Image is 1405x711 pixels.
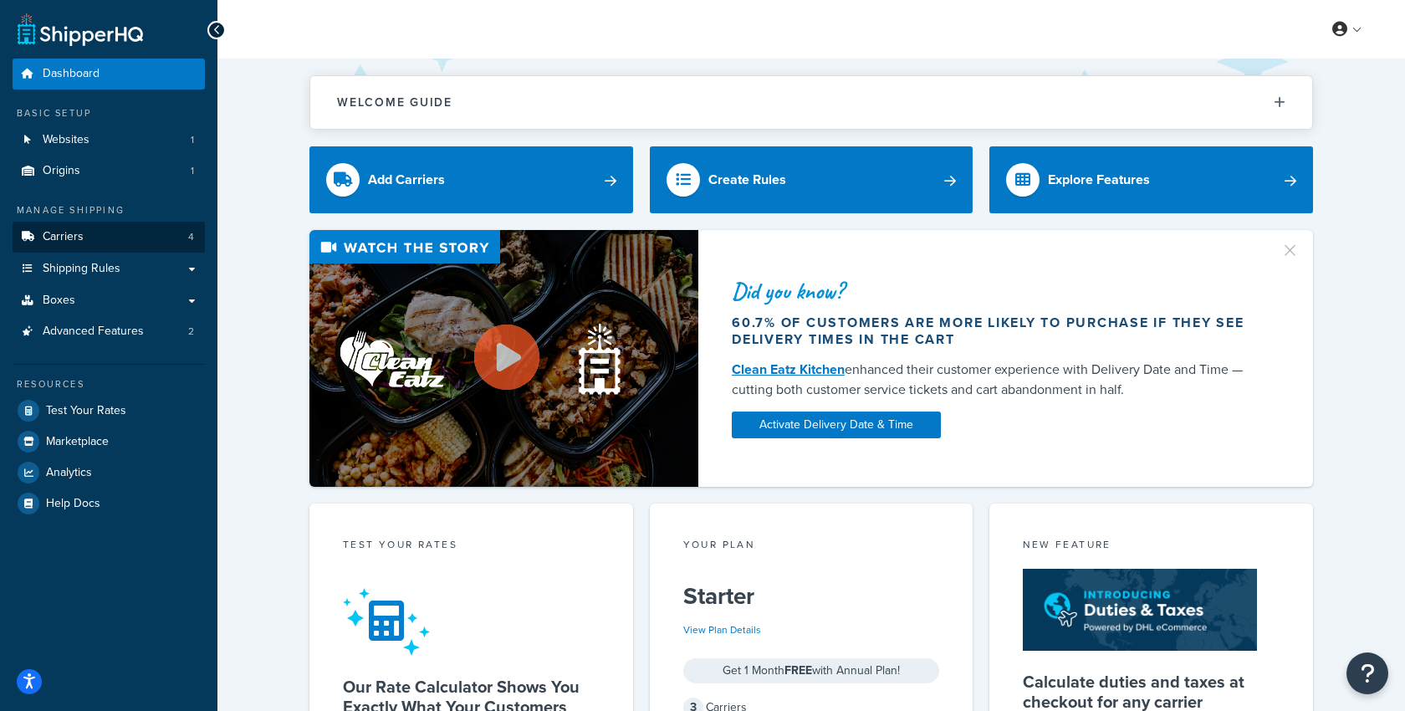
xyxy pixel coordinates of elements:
[650,146,973,213] a: Create Rules
[188,230,194,244] span: 4
[13,488,205,519] a: Help Docs
[343,537,600,556] div: Test your rates
[1023,537,1280,556] div: New Feature
[13,156,205,187] li: Origins
[46,497,100,511] span: Help Docs
[46,404,126,418] span: Test Your Rates
[43,294,75,308] span: Boxes
[732,360,1260,400] div: enhanced their customer experience with Delivery Date and Time — cutting both customer service ti...
[989,146,1313,213] a: Explore Features
[191,133,194,147] span: 1
[708,168,786,192] div: Create Rules
[13,396,205,426] a: Test Your Rates
[13,125,205,156] li: Websites
[309,230,698,487] img: Video thumbnail
[43,262,120,276] span: Shipping Rules
[13,222,205,253] a: Carriers4
[43,164,80,178] span: Origins
[43,325,144,339] span: Advanced Features
[309,146,633,213] a: Add Carriers
[13,156,205,187] a: Origins1
[337,96,452,109] h2: Welcome Guide
[310,76,1312,129] button: Welcome Guide
[683,622,761,637] a: View Plan Details
[13,316,205,347] li: Advanced Features
[732,360,845,379] a: Clean Eatz Kitchen
[13,285,205,316] a: Boxes
[191,164,194,178] span: 1
[732,279,1260,303] div: Did you know?
[1346,652,1388,694] button: Open Resource Center
[683,583,940,610] h5: Starter
[784,662,812,679] strong: FREE
[368,168,445,192] div: Add Carriers
[43,230,84,244] span: Carriers
[13,106,205,120] div: Basic Setup
[13,377,205,391] div: Resources
[13,458,205,488] a: Analytics
[13,253,205,284] a: Shipping Rules
[13,125,205,156] a: Websites1
[13,427,205,457] a: Marketplace
[46,466,92,480] span: Analytics
[732,315,1260,348] div: 60.7% of customers are more likely to purchase if they see delivery times in the cart
[43,67,100,81] span: Dashboard
[188,325,194,339] span: 2
[683,658,940,683] div: Get 1 Month with Annual Plan!
[1048,168,1150,192] div: Explore Features
[13,316,205,347] a: Advanced Features2
[46,435,109,449] span: Marketplace
[13,222,205,253] li: Carriers
[13,203,205,217] div: Manage Shipping
[13,59,205,90] a: Dashboard
[43,133,89,147] span: Websites
[683,537,940,556] div: Your Plan
[732,412,941,438] a: Activate Delivery Date & Time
